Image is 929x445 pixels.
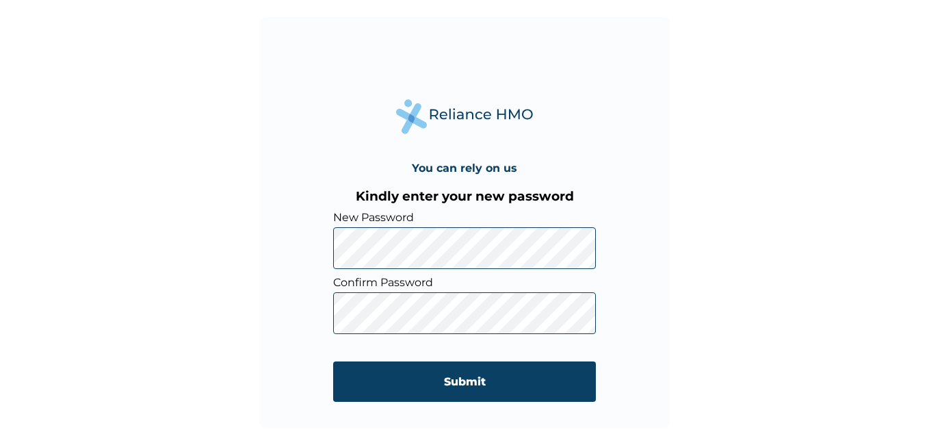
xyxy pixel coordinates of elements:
img: Reliance Health's Logo [396,99,533,134]
label: Confirm Password [333,276,596,289]
label: New Password [333,211,596,224]
h4: You can rely on us [412,162,517,175]
h3: Kindly enter your new password [333,188,596,204]
input: Submit [333,361,596,402]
